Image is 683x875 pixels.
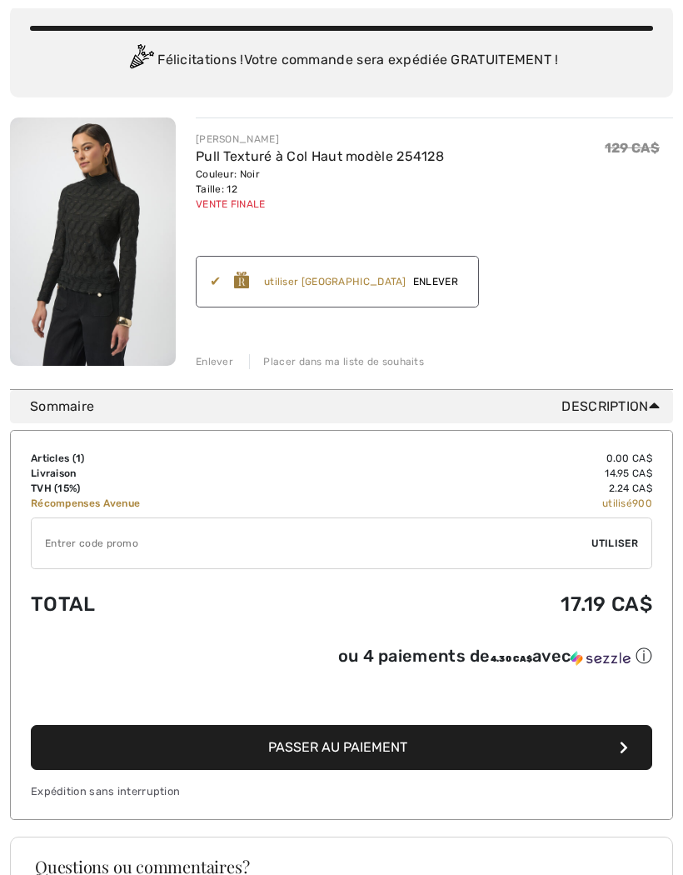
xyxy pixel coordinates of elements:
[31,496,370,511] td: Récompenses Avenue
[370,576,652,632] td: 17.19 CA$
[31,725,652,770] button: Passer au paiement
[370,451,652,466] td: 0.00 CA$
[370,481,652,496] td: 2.24 CA$
[370,466,652,481] td: 14.95 CA$
[605,140,660,156] span: 129 CA$
[32,518,591,568] input: Code promo
[571,651,631,666] img: Sezzle
[249,354,424,369] div: Placer dans ma liste de souhaits
[196,132,444,147] div: [PERSON_NAME]
[491,654,532,664] span: 4.30 CA$
[370,496,652,511] td: utilisé
[35,858,648,875] h3: Questions ou commentaires?
[31,451,370,466] td: Articles ( )
[31,783,652,799] div: Expédition sans interruption
[210,272,234,292] div: ✔
[124,44,157,77] img: Congratulation2.svg
[31,466,370,481] td: Livraison
[196,354,233,369] div: Enlever
[76,452,81,464] span: 1
[10,117,176,366] img: Pull Texturé à Col Haut modèle 254128
[196,167,444,197] div: Couleur: Noir Taille: 12
[264,274,406,289] div: utiliser [GEOGRAPHIC_DATA]
[406,274,465,289] span: Enlever
[268,739,407,755] span: Passer au paiement
[234,272,249,288] img: Reward-Logo.svg
[196,148,444,164] a: Pull Texturé à Col Haut modèle 254128
[30,397,666,417] div: Sommaire
[591,536,638,551] span: Utiliser
[31,481,370,496] td: TVH (15%)
[338,645,652,667] div: ou 4 paiements de avec
[31,576,370,632] td: Total
[196,197,444,212] div: Vente finale
[30,44,653,77] div: Félicitations ! Votre commande sera expédiée GRATUITEMENT !
[31,645,652,673] div: ou 4 paiements de4.30 CA$avecSezzle Cliquez pour en savoir plus sur Sezzle
[31,673,652,719] iframe: PayPal-paypal
[632,497,652,509] span: 900
[561,397,666,417] span: Description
